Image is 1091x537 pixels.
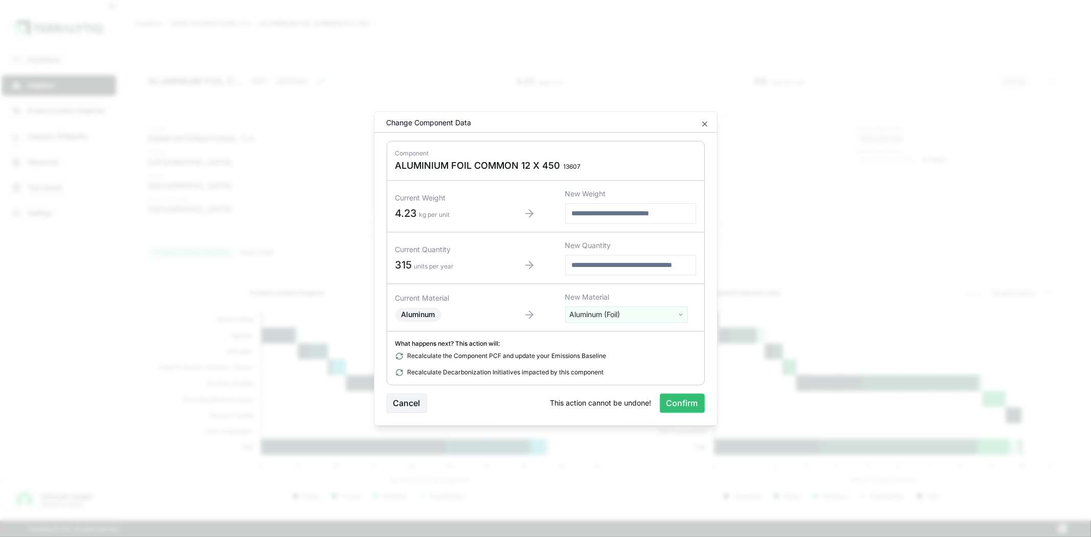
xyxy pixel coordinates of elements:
[550,398,652,409] span: This action cannot be undone!
[387,394,427,413] button: Cancel
[395,193,494,203] div: Current Weight
[395,369,696,377] div: Recalculate Decarbonization Initiatives impacted by this component
[564,163,581,171] span: 13607
[395,244,494,255] div: Current Quantity
[395,150,696,158] div: Component
[378,118,472,128] div: Change Component Data
[565,307,688,323] button: Aluminum (Foil)
[402,310,435,319] span: Aluminum
[395,259,412,271] span: 315
[660,394,705,413] button: Confirm
[565,241,696,251] div: New Quantity
[395,207,417,219] span: 4.23
[419,211,450,218] span: kg per unit
[395,340,696,348] div: What happens next? This action will:
[565,189,696,199] div: New Weight
[414,262,454,270] span: units per year
[565,293,696,303] div: New Material
[395,352,696,361] div: Recalculate the Component PCF and update your Emissions Baseline
[395,294,494,304] div: Current Material
[395,160,561,172] span: ALUMINIUM FOIL COMMON 12 X 450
